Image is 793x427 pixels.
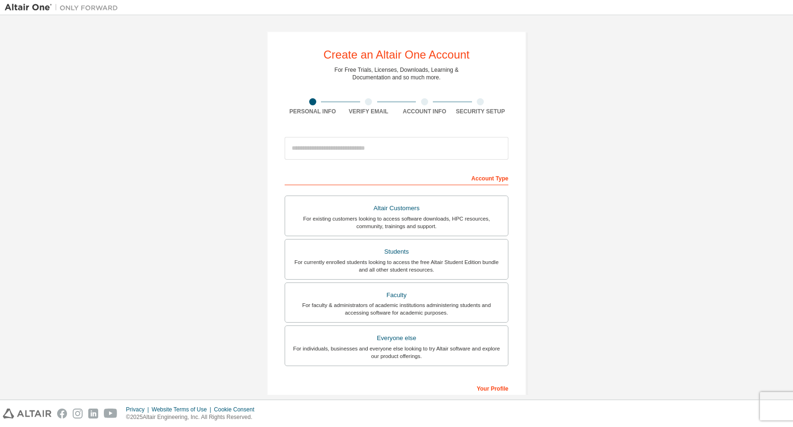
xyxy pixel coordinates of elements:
div: Security Setup [453,108,509,115]
div: For individuals, businesses and everyone else looking to try Altair software and explore our prod... [291,345,502,360]
div: Account Type [285,170,508,185]
div: Personal Info [285,108,341,115]
img: youtube.svg [104,409,118,418]
div: Faculty [291,289,502,302]
div: For faculty & administrators of academic institutions administering students and accessing softwa... [291,301,502,316]
img: instagram.svg [73,409,83,418]
div: Students [291,245,502,258]
img: linkedin.svg [88,409,98,418]
img: altair_logo.svg [3,409,51,418]
img: Altair One [5,3,123,12]
div: Cookie Consent [214,406,260,413]
img: facebook.svg [57,409,67,418]
div: For existing customers looking to access software downloads, HPC resources, community, trainings ... [291,215,502,230]
div: Website Terms of Use [152,406,214,413]
div: Create an Altair One Account [323,49,470,60]
p: © 2025 Altair Engineering, Inc. All Rights Reserved. [126,413,260,421]
div: Privacy [126,406,152,413]
div: For Free Trials, Licenses, Downloads, Learning & Documentation and so much more. [335,66,459,81]
div: Altair Customers [291,202,502,215]
div: Account Info [396,108,453,115]
div: Everyone else [291,332,502,345]
div: Verify Email [341,108,397,115]
div: For currently enrolled students looking to access the free Altair Student Edition bundle and all ... [291,258,502,273]
div: Your Profile [285,380,508,395]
